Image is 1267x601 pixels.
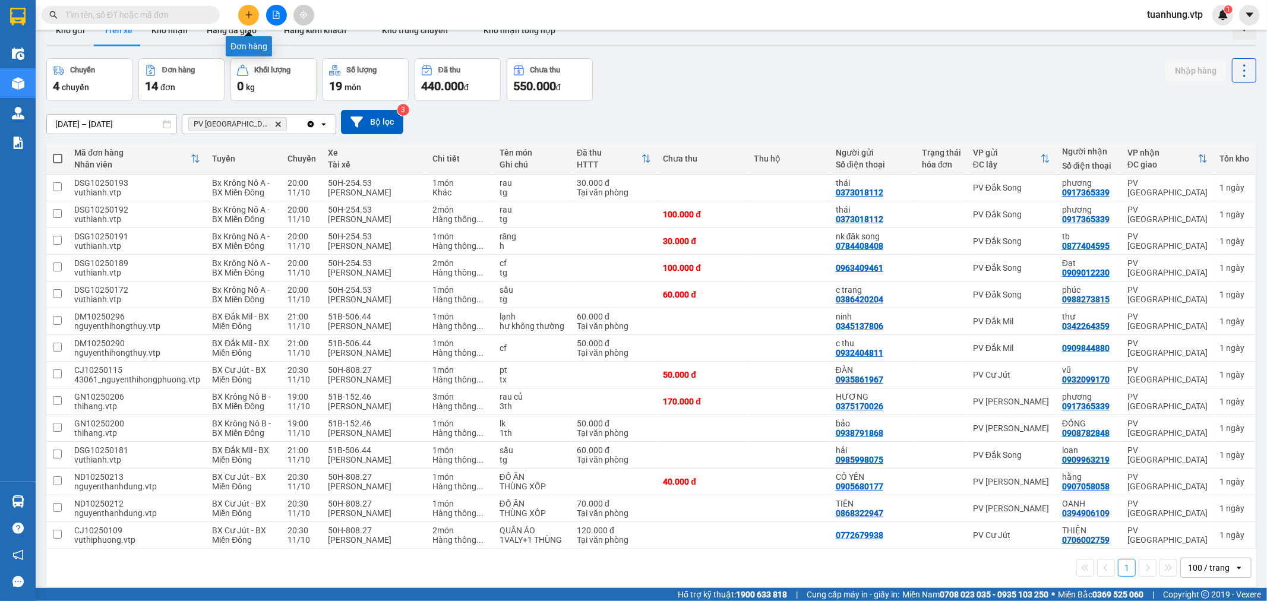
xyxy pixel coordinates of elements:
[432,188,487,197] div: Khác
[1219,263,1249,273] div: 1
[194,119,270,129] span: PV Tân Bình
[973,397,1050,406] div: PV [PERSON_NAME]
[12,83,24,100] span: Nơi gửi:
[142,16,197,45] button: Kho nhận
[922,148,961,157] div: Trạng thái
[1062,365,1116,375] div: vũ
[245,11,253,19] span: plus
[138,58,225,101] button: Đơn hàng14đơn
[341,110,403,134] button: Bộ lọc
[1127,392,1208,411] div: PV [GEOGRAPHIC_DATA]
[287,312,316,321] div: 21:00
[226,36,272,56] div: Đơn hàng
[1062,241,1110,251] div: 0877404595
[663,236,742,246] div: 30.000 đ
[500,419,565,428] div: lk
[162,66,195,74] div: Đơn hàng
[1127,365,1208,384] div: PV [GEOGRAPHIC_DATA]
[328,285,421,295] div: 50H-254.53
[432,392,487,401] div: 3 món
[973,317,1050,326] div: PV Đắk Mil
[328,365,421,375] div: 50H-808.27
[94,16,142,45] button: Trên xe
[1127,312,1208,331] div: PV [GEOGRAPHIC_DATA]
[212,392,271,411] span: BX Krông Nô B - BX Miền Đông
[346,66,377,74] div: Số lượng
[287,375,316,384] div: 11/10
[432,241,487,251] div: Hàng thông thường
[922,160,961,169] div: hóa đơn
[74,205,200,214] div: DSG10250192
[160,83,175,92] span: đơn
[836,178,910,188] div: thái
[973,148,1041,157] div: VP gửi
[237,79,244,93] span: 0
[1226,236,1244,246] span: ngày
[577,178,651,188] div: 30.000 đ
[328,214,421,224] div: [PERSON_NAME]
[230,58,317,101] button: Khối lượng0kg
[1219,183,1249,192] div: 1
[1226,397,1244,406] span: ngày
[1062,188,1110,197] div: 0917365339
[46,58,132,101] button: Chuyến4chuyến
[287,241,316,251] div: 11/10
[432,375,487,384] div: Hàng thông thường
[1127,178,1208,197] div: PV [GEOGRAPHIC_DATA]
[188,117,287,131] span: PV Tân Bình, close by backspace
[476,401,484,411] span: ...
[432,205,487,214] div: 2 món
[421,79,464,93] span: 440.000
[41,71,138,80] strong: BIÊN NHẬN GỬI HÀNG HOÁ
[1127,339,1208,358] div: PV [GEOGRAPHIC_DATA]
[328,232,421,241] div: 50H-254.53
[1188,562,1230,574] div: 100 / trang
[432,285,487,295] div: 1 món
[663,263,742,273] div: 100.000 đ
[432,419,487,428] div: 1 món
[836,188,883,197] div: 0373018112
[1127,419,1208,438] div: PV [GEOGRAPHIC_DATA]
[306,119,315,129] svg: Clear all
[476,241,484,251] span: ...
[571,143,657,175] th: Toggle SortBy
[328,258,421,268] div: 50H-254.53
[1062,321,1110,331] div: 0342264359
[299,11,308,19] span: aim
[120,45,168,53] span: TB10250235
[500,285,565,295] div: sầu
[836,205,910,214] div: thái
[836,339,910,348] div: c thu
[1062,419,1116,428] div: ĐỒNG
[113,53,168,62] span: 07:23:36 [DATE]
[973,236,1050,246] div: PV Đắk Song
[663,397,742,406] div: 170.000 đ
[328,339,421,348] div: 51B-506.44
[47,115,176,134] input: Select a date range.
[476,214,484,224] span: ...
[1219,343,1249,353] div: 1
[1127,205,1208,224] div: PV [GEOGRAPHIC_DATA]
[500,178,565,188] div: rau
[65,8,206,21] input: Tìm tên, số ĐT hoặc mã đơn
[836,148,910,157] div: Người gửi
[397,104,409,116] sup: 3
[836,263,883,273] div: 0963409461
[287,339,316,348] div: 21:00
[432,178,487,188] div: 1 món
[577,160,642,169] div: HTTT
[476,295,484,304] span: ...
[212,232,270,251] span: Bx Krông Nô A - BX Miền Đông
[1226,210,1244,219] span: ngày
[432,339,487,348] div: 1 món
[500,295,565,304] div: tg
[1062,268,1110,277] div: 0909012230
[476,321,484,331] span: ...
[500,268,565,277] div: tg
[432,268,487,277] div: Hàng thông thường
[1062,343,1110,353] div: 0909844880
[74,214,200,224] div: vuthianh.vtp
[284,26,346,35] span: Hàng kèm khách
[287,285,316,295] div: 20:00
[836,392,910,401] div: HƯƠNG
